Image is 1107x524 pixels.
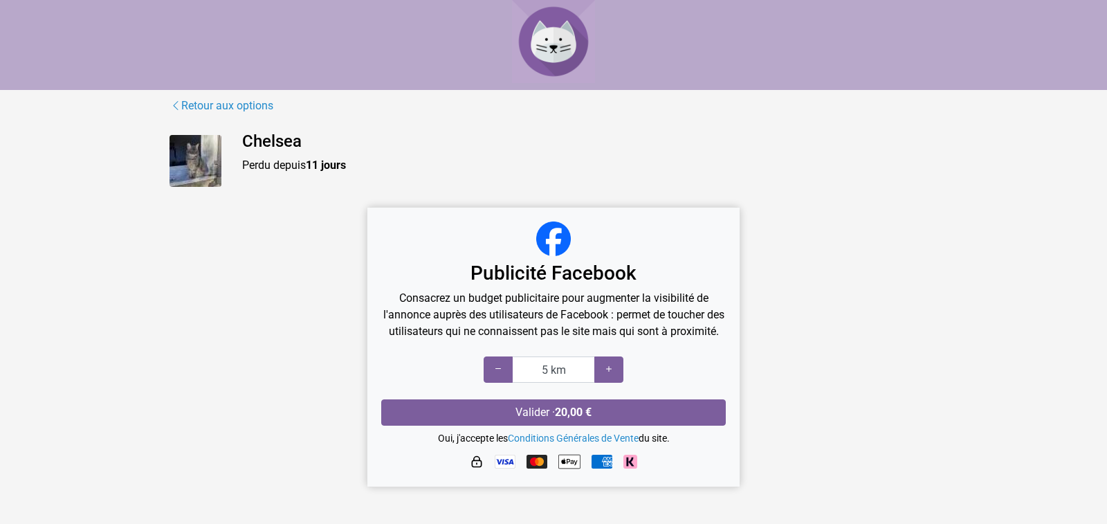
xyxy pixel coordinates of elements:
img: facebook_logo_320x320.png [536,222,571,256]
p: Consacrez un budget publicitaire pour augmenter la visibilité de l'annonce auprès des utilisateur... [381,290,726,340]
img: Mastercard [527,455,547,469]
strong: 20,00 € [555,406,592,419]
h3: Publicité Facebook [381,262,726,285]
img: American Express [592,455,612,469]
a: Retour aux options [170,97,274,115]
img: HTTPS : paiement sécurisé [470,455,484,469]
img: Klarna [623,455,637,469]
a: Conditions Générales de Vente [508,433,639,444]
h4: Chelsea [242,132,937,152]
strong: 11 jours [306,159,346,172]
p: Perdu depuis [242,157,937,174]
img: Apple Pay [558,451,580,473]
button: Valider ·20,00 € [381,399,726,426]
img: Visa [495,455,515,469]
small: Oui, j'accepte les du site. [438,433,670,444]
